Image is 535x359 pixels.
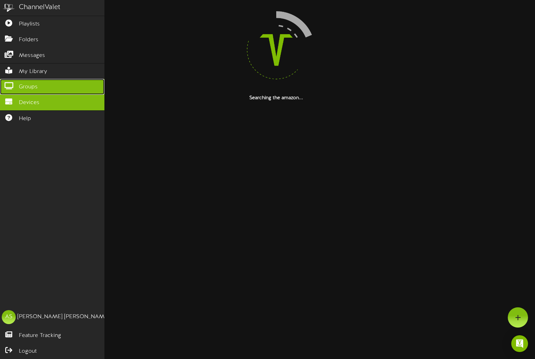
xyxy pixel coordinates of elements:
div: ChannelValet [19,2,60,13]
span: Messages [19,52,45,60]
div: Open Intercom Messenger [511,335,528,352]
span: Devices [19,99,39,107]
span: Feature Tracking [19,332,61,340]
div: [PERSON_NAME] [PERSON_NAME] [17,313,109,321]
span: Logout [19,347,37,356]
img: loading-spinner-4.png [232,5,321,95]
span: Groups [19,83,38,91]
strong: Searching the amazon... [249,95,303,101]
span: Folders [19,36,38,44]
span: My Library [19,68,47,76]
div: AS [2,310,16,324]
span: Help [19,115,31,123]
span: Playlists [19,20,40,28]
